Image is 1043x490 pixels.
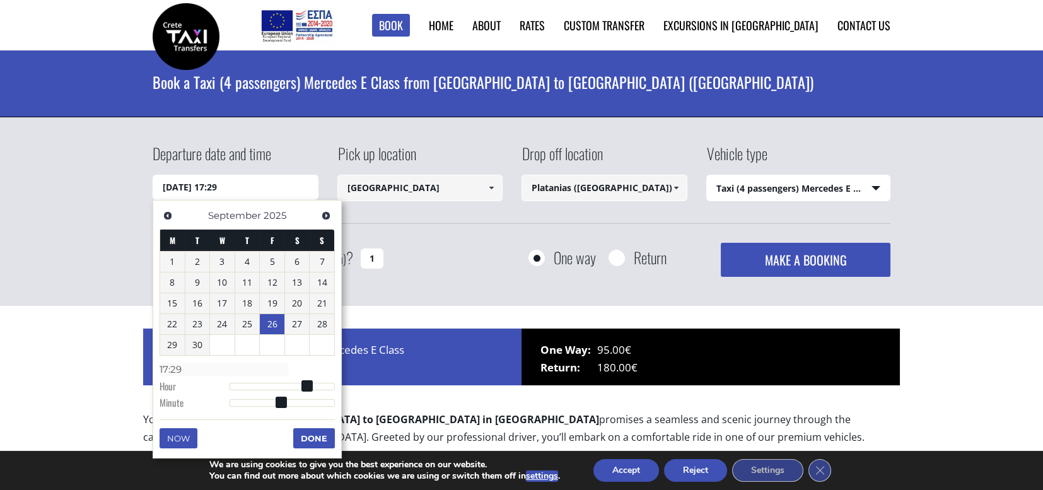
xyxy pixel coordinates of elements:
a: 1 [160,252,185,272]
span: Sunday [320,234,324,247]
button: settings [526,470,558,482]
a: 25 [235,314,260,334]
a: 23 [185,314,210,334]
input: Select pickup location [337,175,503,201]
button: Now [160,428,197,448]
a: Next [318,207,335,224]
button: Done [293,428,335,448]
a: 19 [260,293,284,313]
p: We are using cookies to give you the best experience on our website. [209,459,560,470]
a: 9 [185,272,210,293]
p: You can find out more about which cookies we are using or switch them off in . [209,470,560,482]
a: 6 [285,252,310,272]
label: One way [554,250,596,265]
a: Show All Items [665,175,686,201]
span: Previous [163,211,173,221]
a: Home [429,17,453,33]
button: Reject [664,459,727,482]
b: transfer from [GEOGRAPHIC_DATA] to [GEOGRAPHIC_DATA] in [GEOGRAPHIC_DATA] [185,412,599,426]
span: Saturday [295,234,300,247]
a: 29 [160,335,185,355]
a: 28 [310,314,334,334]
button: Accept [593,459,659,482]
a: Previous [160,207,177,224]
a: 7 [310,252,334,272]
span: Next [321,211,331,221]
a: 26 [260,314,284,334]
a: 24 [210,314,235,334]
span: Monday [170,234,175,247]
span: Return: [540,359,597,376]
a: 30 [185,335,210,355]
button: MAKE A BOOKING [721,243,890,277]
a: 18 [235,293,260,313]
a: 21 [310,293,334,313]
a: 3 [210,252,235,272]
div: 95.00€ 180.00€ [521,329,900,385]
div: Price for 1 x Taxi (4 passengers) Mercedes E Class [143,329,521,385]
a: Custom Transfer [564,17,644,33]
label: Return [634,250,667,265]
label: Pick up location [337,143,416,175]
a: 4 [235,252,260,272]
a: 22 [160,314,185,334]
a: 13 [285,272,310,293]
img: e-bannersEUERDF180X90.jpg [259,6,334,44]
a: Show All Items [481,175,502,201]
a: 15 [160,293,185,313]
label: Vehicle type [706,143,767,175]
a: About [472,17,501,33]
span: Wednesday [219,234,225,247]
span: Friday [270,234,274,247]
a: 8 [160,272,185,293]
span: Tuesday [195,234,199,247]
input: Select drop-off location [521,175,687,201]
a: Book [372,14,410,37]
a: 14 [310,272,334,293]
h1: Book a Taxi (4 passengers) Mercedes E Class from [GEOGRAPHIC_DATA] to [GEOGRAPHIC_DATA] ([GEOGRAP... [153,50,890,114]
a: 17 [210,293,235,313]
dt: Minute [160,396,230,412]
a: Contact us [837,17,890,33]
a: Excursions in [GEOGRAPHIC_DATA] [663,17,819,33]
a: 12 [260,272,284,293]
label: Drop off location [521,143,603,175]
label: Departure date and time [153,143,271,175]
a: 2 [185,252,210,272]
a: 5 [260,252,284,272]
img: Crete Taxi Transfers | Book a Taxi transfer from Chania airport to Platanias (Rethymnon) | Crete ... [153,3,219,70]
button: Settings [732,459,803,482]
a: 10 [210,272,235,293]
button: Close GDPR Cookie Banner [808,459,831,482]
span: 2025 [264,209,286,221]
a: 27 [285,314,310,334]
span: One Way: [540,341,597,359]
a: 20 [285,293,310,313]
span: September [208,209,261,221]
dt: Hour [160,380,230,396]
a: Rates [520,17,545,33]
a: 11 [235,272,260,293]
span: Taxi (4 passengers) Mercedes E Class [707,175,890,202]
span: Thursday [245,234,249,247]
a: 16 [185,293,210,313]
a: Crete Taxi Transfers | Book a Taxi transfer from Chania airport to Platanias (Rethymnon) | Crete ... [153,28,219,42]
